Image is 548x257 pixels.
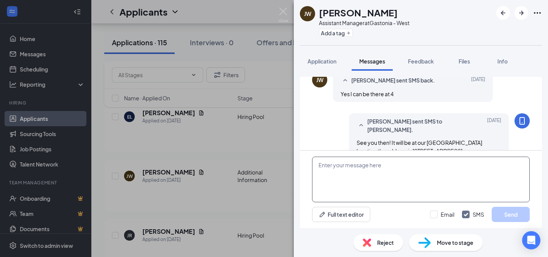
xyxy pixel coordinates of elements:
[499,8,508,17] svg: ArrowLeftNew
[357,139,482,154] span: See you then! It will be at our [GEOGRAPHIC_DATA] location the address is [STREET_ADDRESS]
[341,90,393,97] span: Yes I can be there at 4
[312,207,370,222] button: Full text editorPen
[408,58,434,65] span: Feedback
[492,207,530,222] button: Send
[487,117,501,134] span: [DATE]
[341,76,350,85] svg: SmallChevronUp
[346,31,351,35] svg: Plus
[319,6,398,19] h1: [PERSON_NAME]
[367,117,467,134] span: [PERSON_NAME] sent SMS to [PERSON_NAME].
[471,76,485,85] span: [DATE]
[518,116,527,125] svg: MobileSms
[522,231,540,249] div: Open Intercom Messenger
[533,8,542,17] svg: Ellipses
[316,76,323,84] div: JW
[357,121,366,130] svg: SmallChevronUp
[307,58,336,65] span: Application
[319,29,353,37] button: PlusAdd a tag
[459,58,470,65] span: Files
[515,6,528,20] button: ArrowRight
[319,211,326,218] svg: Pen
[351,76,435,85] span: [PERSON_NAME] sent SMS back.
[319,19,409,27] div: Assistant Manager at Gastonia - West
[497,58,508,65] span: Info
[377,238,394,247] span: Reject
[517,8,526,17] svg: ArrowRight
[496,6,510,20] button: ArrowLeftNew
[437,238,473,247] span: Move to stage
[304,10,311,17] div: JW
[359,58,385,65] span: Messages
